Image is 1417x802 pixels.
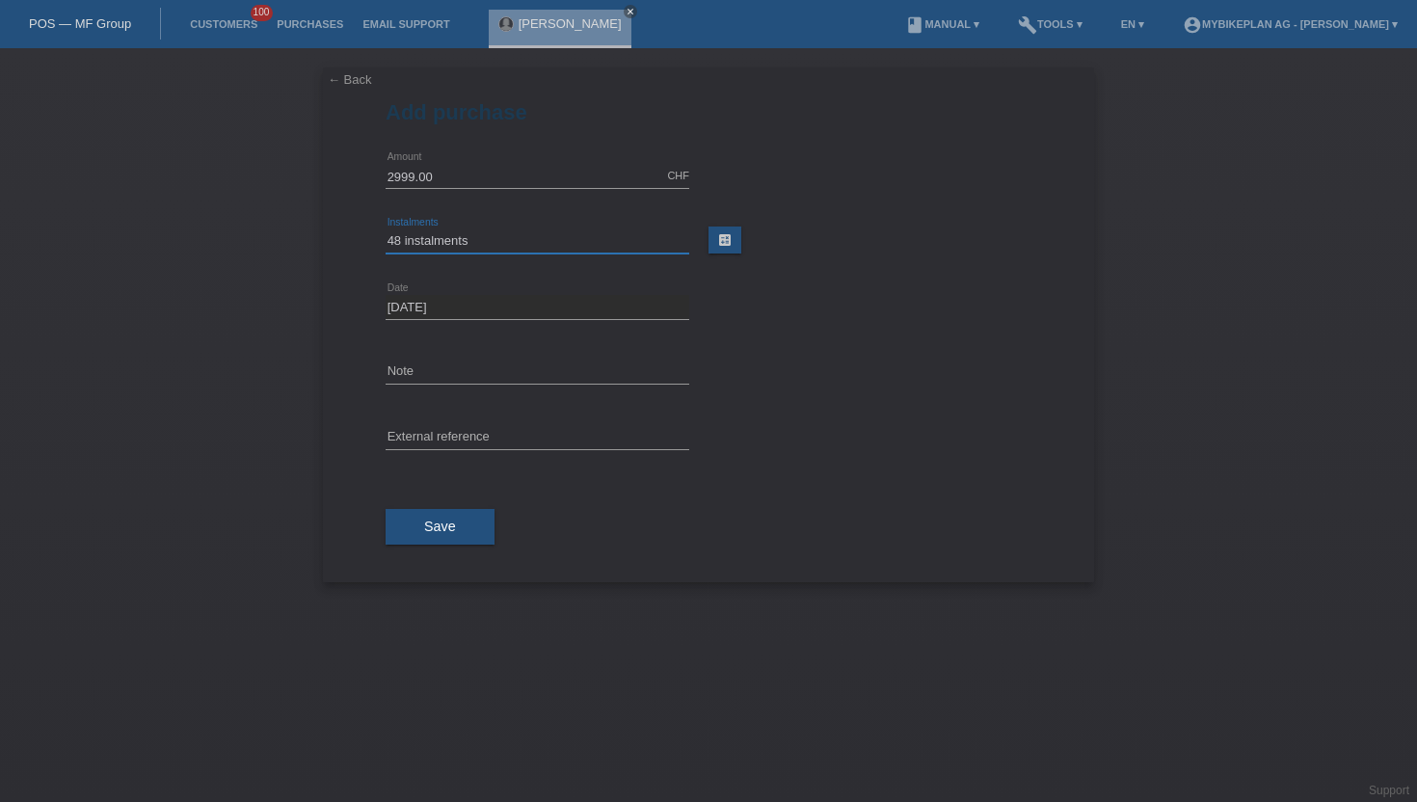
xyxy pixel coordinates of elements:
a: account_circleMybikeplan AG - [PERSON_NAME] ▾ [1173,18,1407,30]
a: calculate [708,227,741,254]
a: POS — MF Group [29,16,131,31]
a: [PERSON_NAME] [519,16,622,31]
a: buildTools ▾ [1008,18,1092,30]
i: book [905,15,924,35]
a: EN ▾ [1111,18,1154,30]
a: Purchases [267,18,353,30]
i: close [626,7,635,16]
a: Email Support [353,18,459,30]
i: calculate [717,232,733,248]
span: Save [424,519,456,534]
i: build [1018,15,1037,35]
a: bookManual ▾ [896,18,989,30]
button: Save [386,509,495,546]
div: CHF [667,170,689,181]
a: Customers [180,18,267,30]
a: ← Back [328,72,372,87]
h1: Add purchase [386,100,1031,124]
i: account_circle [1183,15,1202,35]
span: 100 [251,5,274,21]
a: close [624,5,637,18]
a: Support [1369,784,1409,797]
